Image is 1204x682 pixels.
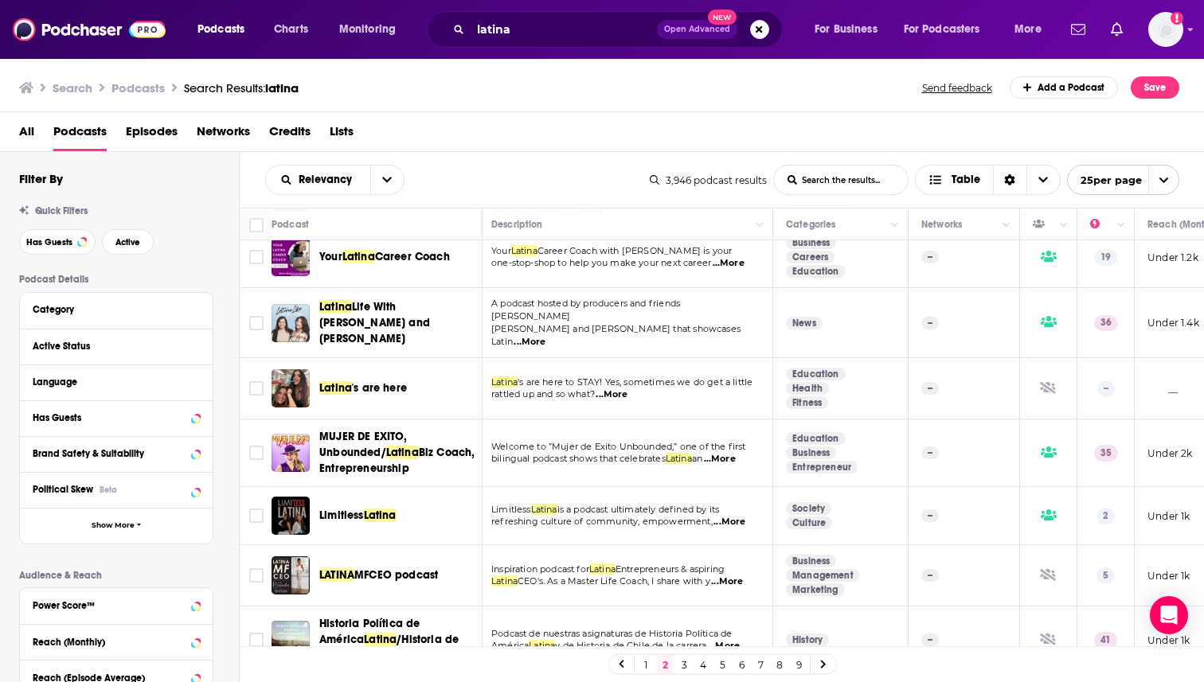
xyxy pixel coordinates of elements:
a: Episodes [126,119,178,151]
p: Under 1k [1147,633,1190,647]
button: open menu [803,17,897,42]
p: -- [921,633,939,646]
button: open menu [328,17,416,42]
a: News [786,317,823,329]
img: Latina Life With Jen and Milena [272,304,310,342]
a: Society [786,502,831,515]
span: Latina [319,300,352,314]
a: Careers [786,251,835,263]
span: MUJER DE EXITO, Unbounded/ [319,430,408,459]
div: Search Results: [184,80,299,95]
img: User Profile [1148,12,1183,47]
div: Active Status [33,341,190,352]
button: Has Guests [33,407,200,427]
a: 6 [733,655,749,674]
a: Lists [330,119,354,151]
span: 25 per page [1068,168,1142,193]
h2: Choose List sort [265,165,405,195]
a: Latina's are here [319,380,407,396]
div: Power Score™ [33,600,186,611]
button: open menu [266,174,370,185]
p: 36 [1094,315,1118,331]
span: Toggle select row [249,446,264,460]
p: 41 [1094,632,1117,648]
span: Podcast de nuestras asignaturas de Historia Política de [491,628,732,639]
span: Limitless [491,504,531,515]
button: Column Actions [997,216,1016,235]
p: Under 1k [1147,509,1190,523]
span: Table [952,174,980,185]
div: Beta [100,485,117,495]
a: Search Results:latina [184,80,299,95]
a: Management [786,569,860,582]
a: Limitless Latina [272,497,310,535]
span: Latina [386,446,419,459]
a: Education [786,265,846,278]
span: latina [265,80,299,95]
span: ...More [713,516,745,528]
a: 9 [791,655,807,674]
p: Podcast Details [19,274,213,285]
span: ...More [708,640,740,653]
p: Under 1.2k [1147,251,1198,264]
div: Networks [921,215,962,234]
a: LATINAMFCEO podcast [319,567,438,583]
span: ...More [596,388,627,401]
p: 35 [1094,445,1118,461]
p: -- [921,446,939,459]
a: 1 [638,655,654,674]
button: open menu [1067,165,1179,195]
a: Podcasts [53,119,107,151]
button: Open AdvancedNew [657,20,737,39]
span: Latina [666,453,692,464]
a: Business [786,236,836,249]
button: Column Actions [885,216,905,235]
div: Podcast [272,215,309,234]
span: All [19,119,34,151]
span: Show More [92,521,135,530]
a: LATINA MFCEO podcast [272,556,310,594]
span: Relevancy [299,174,358,185]
span: Podcasts [197,18,244,41]
span: Latina [364,509,397,522]
a: Podchaser - Follow, Share and Rate Podcasts [13,14,166,45]
p: Audience & Reach [19,570,213,581]
span: ...More [711,575,743,588]
a: MUJER DE EXITO, Unbounded/LatinaBiz Coach, Entrepreneurship [319,429,477,477]
button: Send feedback [917,81,997,95]
span: Career Coach [375,250,450,263]
button: Column Actions [1112,216,1131,235]
img: Latina's are here [272,369,310,407]
a: Culture [786,516,832,529]
span: Latina [529,640,555,651]
span: Latina [491,575,518,587]
p: -- [921,509,939,522]
h2: Choose View [915,165,1061,195]
button: Has Guests [19,229,96,255]
span: A podcast hosted by producers and friends [PERSON_NAME] [491,298,680,322]
div: Description [491,215,542,234]
span: Toggle select row [249,381,264,396]
span: Latina [531,504,557,515]
p: -- [921,382,939,395]
span: New [708,10,737,25]
a: Business [786,555,836,567]
p: -- [1097,380,1115,396]
span: Logged in as alignPR [1148,12,1183,47]
span: Charts [274,18,308,41]
button: Language [33,372,200,392]
span: Networks [197,119,250,151]
span: Latina [511,245,537,256]
span: an [692,453,702,464]
a: 8 [772,655,788,674]
span: refreshing culture of community, empowerment, [491,516,713,527]
p: Under 1k [1147,569,1190,583]
span: Welcome to ”Mujer de Exito Unbounded,” one of the first [491,441,745,452]
span: ...More [704,453,736,466]
a: Show notifications dropdown [1104,16,1129,43]
button: Show More [20,508,213,544]
span: Your [319,250,342,263]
